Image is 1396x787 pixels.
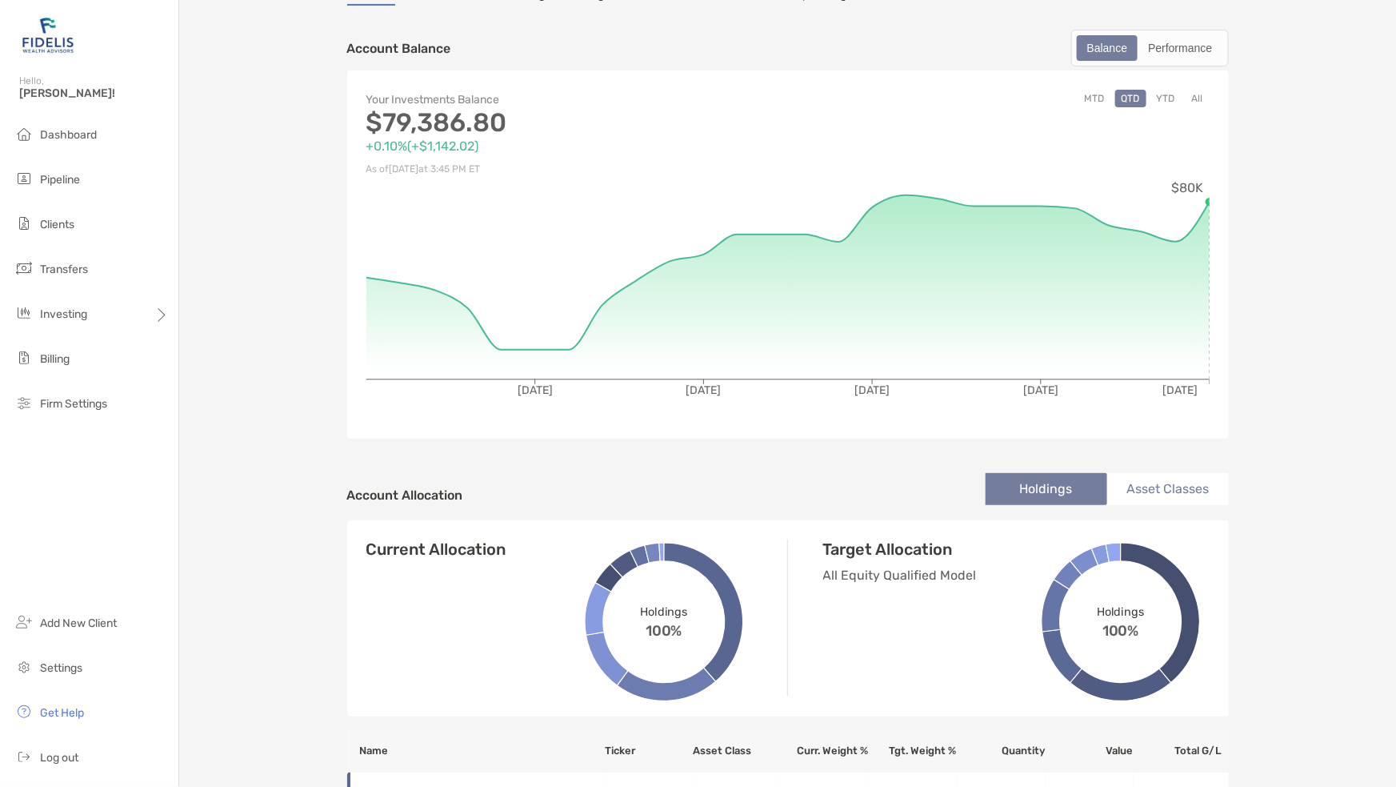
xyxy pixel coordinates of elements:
[40,751,78,765] span: Log out
[1071,30,1229,66] div: segmented control
[14,747,34,766] img: logout icon
[823,565,1071,585] p: All Equity Qualified Model
[14,393,34,412] img: firm-settings icon
[40,616,117,630] span: Add New Client
[1150,90,1182,107] button: YTD
[1186,90,1210,107] button: All
[1078,37,1137,59] div: Balance
[1134,729,1228,773] th: Total G/L
[40,706,84,720] span: Get Help
[40,661,82,675] span: Settings
[366,90,788,110] p: Your Investments Balance
[347,729,605,773] th: Name
[14,124,34,143] img: dashboard icon
[14,169,34,188] img: pipeline icon
[692,729,780,773] th: Asset Class
[366,540,506,559] h4: Current Allocation
[604,729,692,773] th: Ticker
[14,612,34,632] img: add_new_client icon
[14,303,34,323] img: investing icon
[1162,383,1198,397] tspan: [DATE]
[40,263,88,276] span: Transfers
[366,136,788,156] p: +0.10% ( +$1,142.02 )
[781,729,869,773] th: Curr. Weight %
[40,307,87,321] span: Investing
[347,38,451,58] p: Account Balance
[1023,383,1058,397] tspan: [DATE]
[1171,180,1203,195] tspan: $80K
[366,159,788,179] p: As of [DATE] at 3:45 PM ET
[14,259,34,278] img: transfers icon
[1139,37,1221,59] div: Performance
[14,214,34,233] img: clients icon
[823,540,1071,559] h4: Target Allocation
[517,383,552,397] tspan: [DATE]
[1097,604,1144,618] span: Holdings
[40,397,107,411] span: Firm Settings
[1078,90,1111,107] button: MTD
[40,352,70,366] span: Billing
[646,618,682,639] span: 100%
[686,383,721,397] tspan: [DATE]
[854,383,890,397] tspan: [DATE]
[1115,90,1146,107] button: QTD
[14,702,34,721] img: get-help icon
[19,86,169,100] span: [PERSON_NAME]!
[958,729,1046,773] th: Quantity
[1102,618,1139,639] span: 100%
[40,173,80,187] span: Pipeline
[40,218,74,231] span: Clients
[986,473,1107,505] li: Holdings
[1107,473,1229,505] li: Asset Classes
[366,113,788,133] p: $79,386.80
[14,657,34,677] img: settings icon
[347,488,463,503] h4: Account Allocation
[1046,729,1134,773] th: Value
[869,729,957,773] th: Tgt. Weight %
[40,128,97,142] span: Dashboard
[14,348,34,367] img: billing icon
[19,6,77,64] img: Zoe Logo
[640,604,687,618] span: Holdings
